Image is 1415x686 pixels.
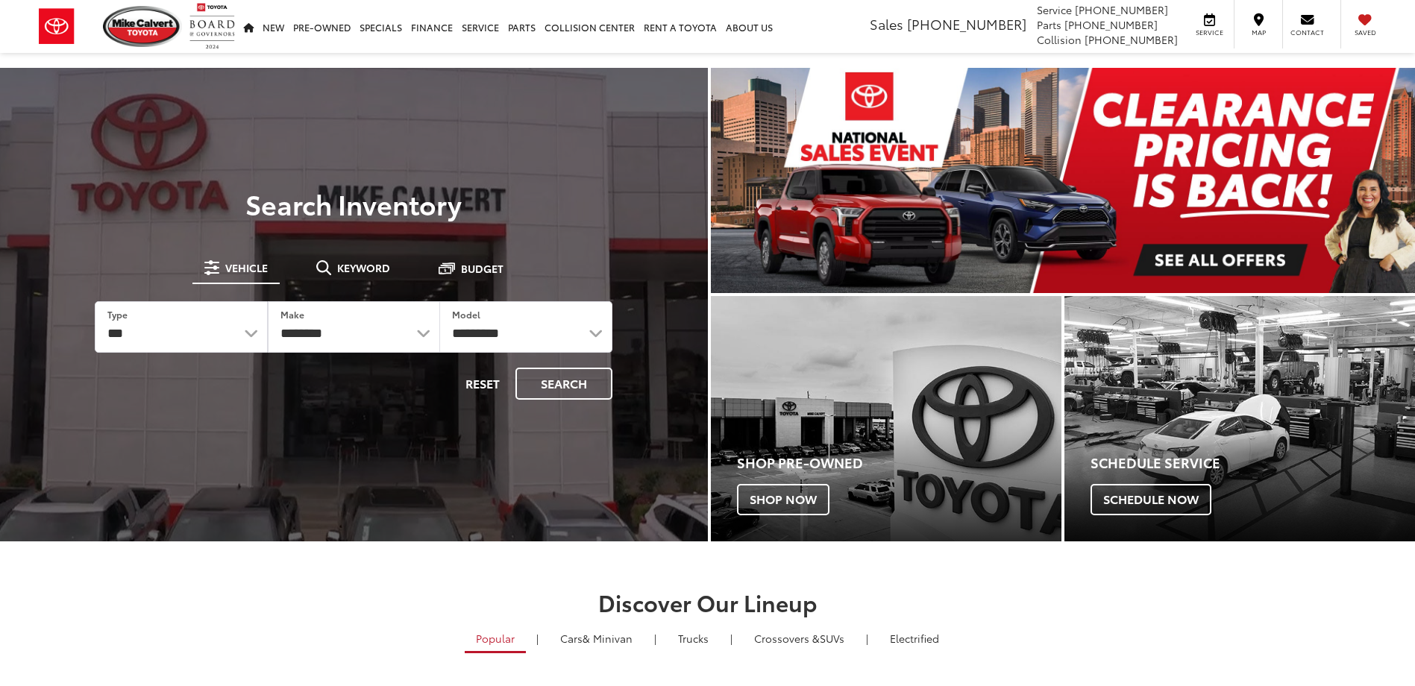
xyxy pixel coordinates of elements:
[583,631,633,646] span: & Minivan
[1085,32,1178,47] span: [PHONE_NUMBER]
[907,14,1026,34] span: [PHONE_NUMBER]
[549,626,644,651] a: Cars
[1064,296,1415,541] a: Schedule Service Schedule Now
[280,308,304,321] label: Make
[103,6,182,47] img: Mike Calvert Toyota
[182,590,1234,614] h2: Discover Our Lineup
[862,631,872,646] li: |
[515,368,612,400] button: Search
[711,296,1061,541] div: Toyota
[452,308,480,321] label: Model
[727,631,736,646] li: |
[1037,32,1082,47] span: Collision
[737,456,1061,471] h4: Shop Pre-Owned
[63,189,645,218] h3: Search Inventory
[1242,28,1275,37] span: Map
[1290,28,1324,37] span: Contact
[1075,2,1168,17] span: [PHONE_NUMBER]
[667,626,720,651] a: Trucks
[1064,296,1415,541] div: Toyota
[650,631,660,646] li: |
[711,296,1061,541] a: Shop Pre-Owned Shop Now
[1037,17,1061,32] span: Parts
[453,368,512,400] button: Reset
[1064,17,1158,32] span: [PHONE_NUMBER]
[1091,484,1211,515] span: Schedule Now
[870,14,903,34] span: Sales
[225,262,268,273] span: Vehicle
[1091,456,1415,471] h4: Schedule Service
[1037,2,1072,17] span: Service
[1349,28,1381,37] span: Saved
[461,263,503,274] span: Budget
[107,308,128,321] label: Type
[465,626,526,653] a: Popular
[743,626,856,651] a: SUVs
[1193,28,1226,37] span: Service
[737,484,829,515] span: Shop Now
[337,262,390,273] span: Keyword
[879,626,950,651] a: Electrified
[754,631,820,646] span: Crossovers &
[533,631,542,646] li: |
